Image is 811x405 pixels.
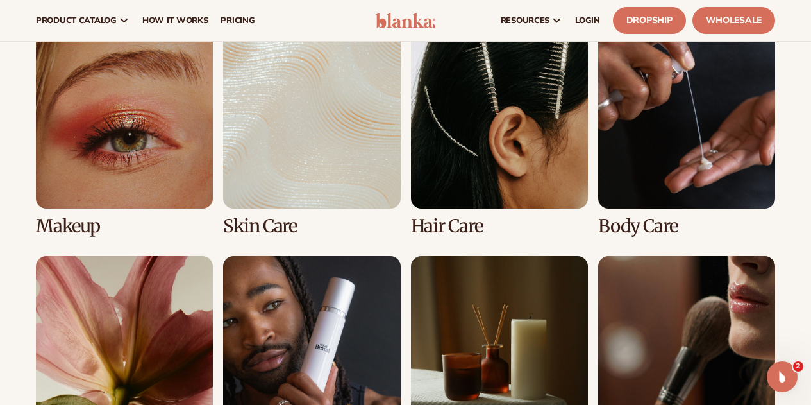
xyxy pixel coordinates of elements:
[793,361,803,372] span: 2
[36,15,117,26] span: product catalog
[223,31,400,236] div: 2 / 8
[376,13,436,28] img: logo
[36,216,213,236] h3: Makeup
[411,216,588,236] h3: Hair Care
[692,7,775,34] a: Wholesale
[411,31,588,236] div: 3 / 8
[501,15,549,26] span: resources
[767,361,798,392] iframe: Intercom live chat
[598,216,775,236] h3: Body Care
[575,15,600,26] span: LOGIN
[223,216,400,236] h3: Skin Care
[613,7,686,34] a: Dropship
[598,31,775,236] div: 4 / 8
[142,15,208,26] span: How It Works
[221,15,255,26] span: pricing
[36,31,213,236] div: 1 / 8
